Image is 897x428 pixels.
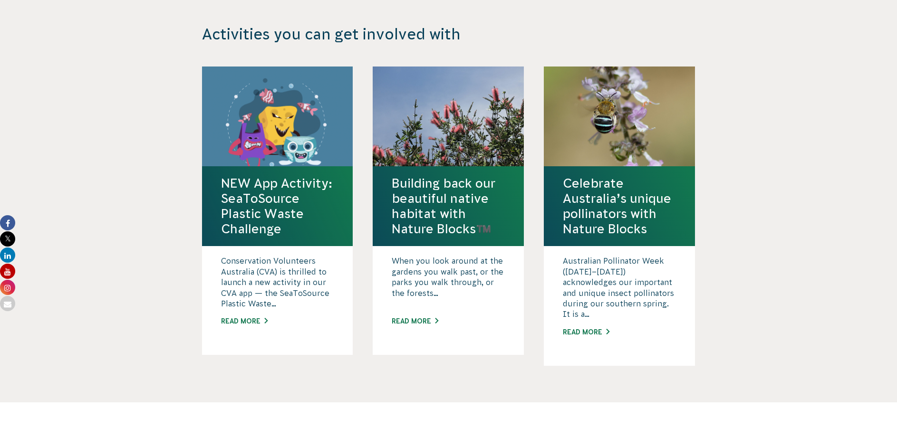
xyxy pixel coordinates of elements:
a: NEW App Activity: SeaToSource Plastic Waste Challenge [221,176,334,237]
h3: Activities you can get involved with [202,25,567,44]
p: Australian Pollinator Week ([DATE]–[DATE]) acknowledges our important and unique insect pollinato... [563,256,676,319]
a: Read More [392,316,505,326]
a: Building back our beautiful native habitat with Nature Blocks™️ [392,176,505,237]
p: When you look around at the gardens you walk past, or the parks you walk through, or the forests… [392,256,505,298]
a: Read More [221,316,334,326]
a: Celebrate Australia’s unique pollinators with Nature Blocks [563,176,676,237]
a: Read More [563,327,676,337]
p: Conservation Volunteers Australia (CVA) is thrilled to launch a new activity in our CVA app — the... [221,256,334,309]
